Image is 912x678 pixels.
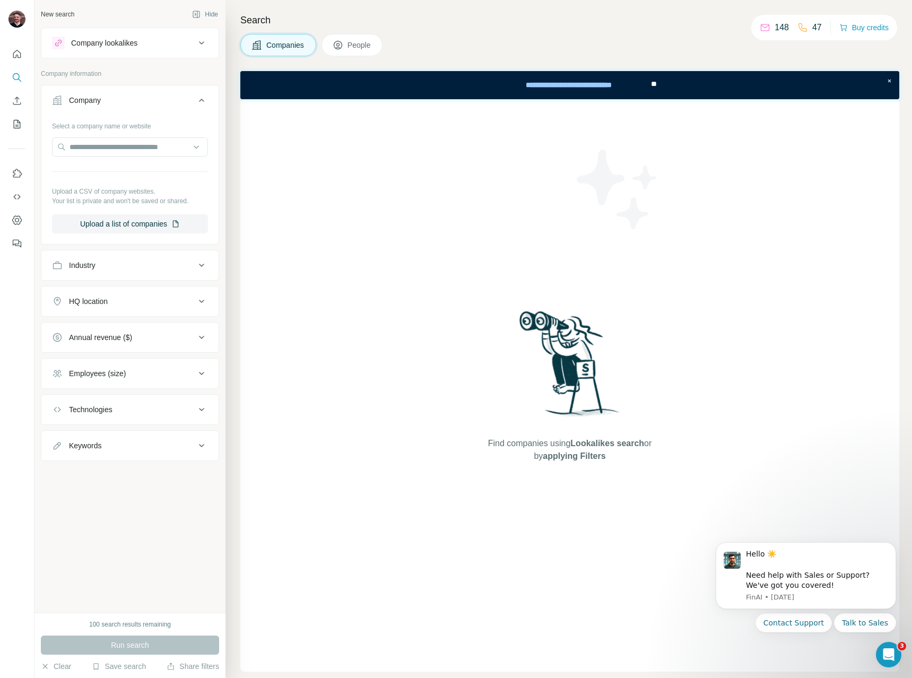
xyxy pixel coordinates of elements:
button: HQ location [41,289,219,314]
p: Company information [41,69,219,79]
h4: Search [240,13,899,28]
button: Annual revenue ($) [41,325,219,350]
div: Employees (size) [69,368,126,379]
div: Select a company name or website [52,117,208,131]
p: Upload a CSV of company websites. [52,187,208,196]
p: Your list is private and won't be saved or shared. [52,196,208,206]
button: Hide [185,6,225,22]
div: Company lookalikes [71,38,137,48]
img: Avatar [8,11,25,28]
img: Surfe Illustration - Stars [570,142,665,237]
button: Keywords [41,433,219,458]
span: Find companies using or by [485,437,655,463]
div: Company [69,95,101,106]
img: Surfe Illustration - Woman searching with binoculars [515,308,625,427]
button: My lists [8,115,25,134]
div: 100 search results remaining [89,620,171,629]
p: 47 [812,21,822,34]
button: Feedback [8,234,25,253]
button: Share filters [167,661,219,672]
div: Technologies [69,404,112,415]
button: Save search [92,661,146,672]
button: Company lookalikes [41,30,219,56]
p: 148 [775,21,789,34]
span: applying Filters [543,451,605,460]
button: Clear [41,661,71,672]
button: Upload a list of companies [52,214,208,233]
button: Buy credits [839,20,889,35]
span: People [348,40,372,50]
span: 3 [898,642,906,650]
div: HQ location [69,296,108,307]
button: Dashboard [8,211,25,230]
button: Industry [41,253,219,278]
button: Company [41,88,219,117]
button: Use Surfe API [8,187,25,206]
button: Search [8,68,25,87]
span: Lookalikes search [570,439,644,448]
div: Keywords [69,440,101,451]
span: Companies [266,40,305,50]
button: Technologies [41,397,219,422]
button: Use Surfe on LinkedIn [8,164,25,183]
div: Industry [69,260,95,271]
button: Employees (size) [41,361,219,386]
button: Quick start [8,45,25,64]
iframe: Intercom live chat [876,642,901,667]
div: Annual revenue ($) [69,332,132,343]
iframe: Intercom notifications message [700,529,912,673]
div: New search [41,10,74,19]
button: Enrich CSV [8,91,25,110]
iframe: Banner [240,71,899,99]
